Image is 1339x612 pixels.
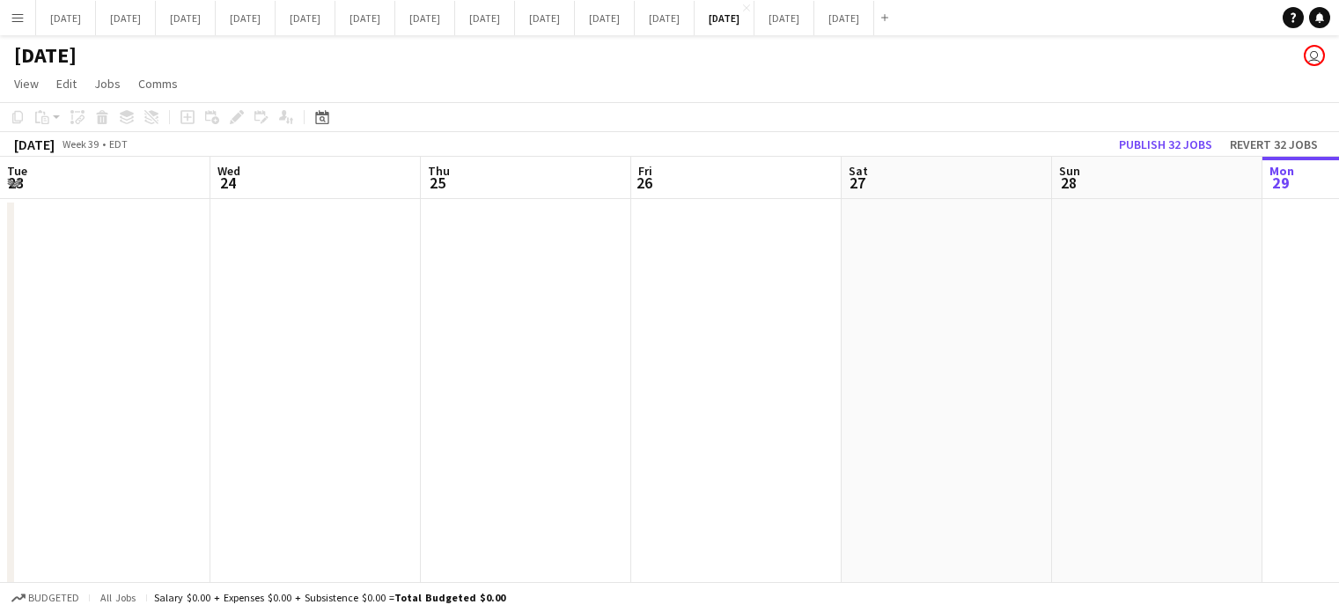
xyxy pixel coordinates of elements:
[1267,173,1294,193] span: 29
[7,72,46,95] a: View
[154,591,505,604] div: Salary $0.00 + Expenses $0.00 + Subsistence $0.00 =
[1059,163,1080,179] span: Sun
[575,1,635,35] button: [DATE]
[695,1,754,35] button: [DATE]
[96,1,156,35] button: [DATE]
[635,1,695,35] button: [DATE]
[94,76,121,92] span: Jobs
[131,72,185,95] a: Comms
[49,72,84,95] a: Edit
[138,76,178,92] span: Comms
[9,588,82,608] button: Budgeted
[849,163,868,179] span: Sat
[1056,173,1080,193] span: 28
[814,1,874,35] button: [DATE]
[87,72,128,95] a: Jobs
[1112,133,1219,156] button: Publish 32 jobs
[394,591,505,604] span: Total Budgeted $0.00
[1269,163,1294,179] span: Mon
[1223,133,1325,156] button: Revert 32 jobs
[455,1,515,35] button: [DATE]
[636,173,652,193] span: 26
[216,1,276,35] button: [DATE]
[4,173,27,193] span: 23
[36,1,96,35] button: [DATE]
[335,1,395,35] button: [DATE]
[638,163,652,179] span: Fri
[156,1,216,35] button: [DATE]
[215,173,240,193] span: 24
[1304,45,1325,66] app-user-avatar: Jolanta Rokowski
[754,1,814,35] button: [DATE]
[846,173,868,193] span: 27
[14,42,77,69] h1: [DATE]
[56,76,77,92] span: Edit
[109,137,128,151] div: EDT
[515,1,575,35] button: [DATE]
[28,592,79,604] span: Budgeted
[276,1,335,35] button: [DATE]
[425,173,450,193] span: 25
[7,163,27,179] span: Tue
[14,76,39,92] span: View
[58,137,102,151] span: Week 39
[97,591,139,604] span: All jobs
[217,163,240,179] span: Wed
[395,1,455,35] button: [DATE]
[428,163,450,179] span: Thu
[14,136,55,153] div: [DATE]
